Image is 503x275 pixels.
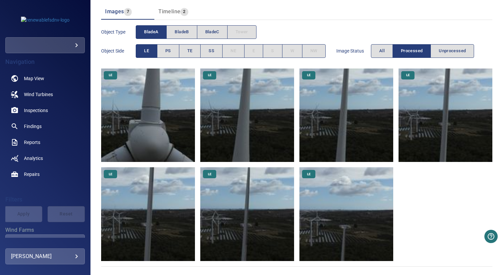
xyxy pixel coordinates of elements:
[165,47,171,55] span: PS
[5,59,85,65] h4: Navigation
[393,44,431,58] button: Processed
[5,234,85,250] div: Wind Farms
[24,139,40,146] span: Reports
[105,172,116,177] span: LE
[209,47,214,55] span: SS
[24,75,44,82] span: Map View
[5,166,85,182] a: repairs noActive
[439,47,466,55] span: Unprocessed
[24,107,48,114] span: Inspections
[303,172,315,177] span: LE
[136,25,256,39] div: objectType
[5,37,85,53] div: renewablefsdnv
[371,44,474,58] div: imageStatus
[200,44,223,58] button: SS
[5,118,85,134] a: findings noActive
[136,44,326,58] div: objectSide
[5,150,85,166] a: analytics noActive
[204,172,216,177] span: LE
[303,73,315,77] span: LE
[136,44,157,58] button: LE
[205,28,219,36] span: bladeC
[336,48,371,54] span: Image Status
[24,91,53,98] span: Wind Turbines
[5,70,85,86] a: map noActive
[144,28,158,36] span: bladeA
[157,44,179,58] button: PS
[144,47,149,55] span: LE
[21,17,70,23] img: renewablefsdnv-logo
[24,171,40,178] span: Repairs
[136,25,167,39] button: bladeA
[180,8,188,16] span: 2
[430,44,474,58] button: Unprocessed
[24,123,42,130] span: Findings
[371,44,393,58] button: All
[5,196,85,203] h4: Filters
[379,47,385,55] span: All
[158,8,180,15] span: Timeline
[187,47,193,55] span: TE
[5,102,85,118] a: inspections noActive
[105,73,116,77] span: LE
[124,8,132,16] span: 7
[5,227,85,233] label: Wind Farms
[11,251,79,262] div: [PERSON_NAME]
[166,25,197,39] button: bladeB
[179,44,201,58] button: TE
[197,25,228,39] button: bladeC
[401,47,422,55] span: Processed
[105,8,124,15] span: Images
[204,73,216,77] span: LE
[24,155,43,162] span: Analytics
[175,28,189,36] span: bladeB
[101,48,136,54] span: Object Side
[5,86,85,102] a: windturbines noActive
[5,134,85,150] a: reports noActive
[402,73,414,77] span: LE
[101,29,136,35] span: Object type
